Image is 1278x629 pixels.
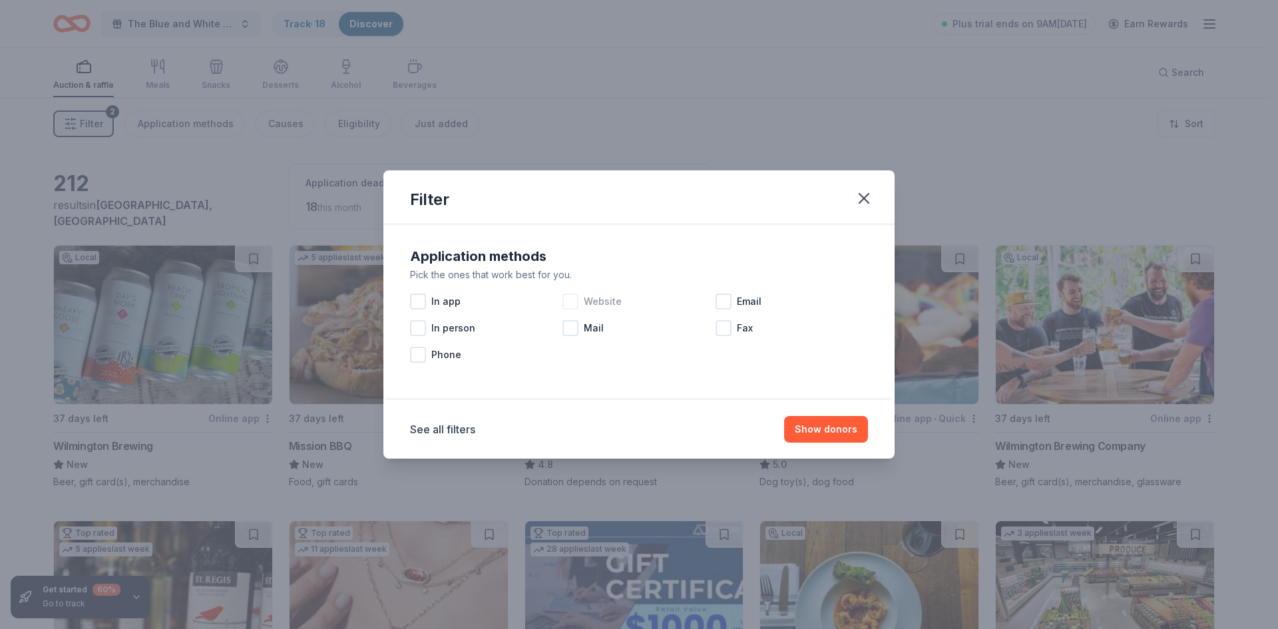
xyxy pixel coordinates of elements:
[737,320,753,336] span: Fax
[410,267,868,283] div: Pick the ones that work best for you.
[584,294,622,310] span: Website
[584,320,604,336] span: Mail
[431,320,475,336] span: In person
[784,416,868,443] button: Show donors
[410,421,475,437] button: See all filters
[410,189,449,210] div: Filter
[410,246,868,267] div: Application methods
[737,294,761,310] span: Email
[431,294,461,310] span: In app
[431,347,461,363] span: Phone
